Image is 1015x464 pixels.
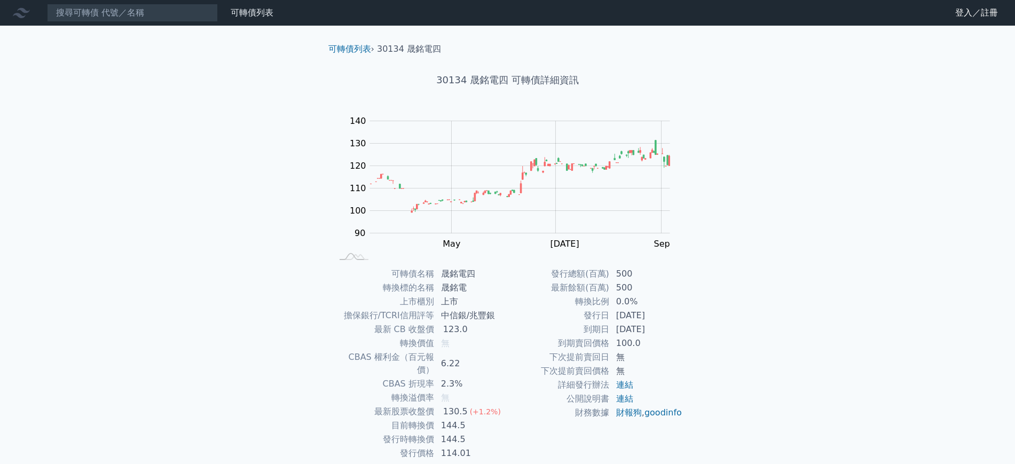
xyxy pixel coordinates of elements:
td: 6.22 [435,350,508,377]
a: goodinfo [644,407,682,418]
tspan: Sep [654,239,670,249]
td: 下次提前賣回價格 [508,364,610,378]
td: 發行總額(百萬) [508,267,610,281]
tspan: 100 [350,206,366,216]
td: 轉換比例 [508,295,610,309]
td: 發行日 [508,309,610,323]
a: 連結 [616,394,633,404]
td: CBAS 折現率 [333,377,435,391]
tspan: 90 [355,228,365,238]
td: 可轉債名稱 [333,267,435,281]
div: 130.5 [441,405,470,418]
td: 財務數據 [508,406,610,420]
td: 0.0% [610,295,683,309]
td: 到期賣回價格 [508,336,610,350]
g: Chart [344,116,686,271]
td: 上市櫃別 [333,295,435,309]
tspan: May [443,239,460,249]
tspan: 140 [350,116,366,126]
td: 144.5 [435,432,508,446]
td: 晟銘電 [435,281,508,295]
td: 500 [610,267,683,281]
td: 最新股票收盤價 [333,405,435,419]
tspan: [DATE] [550,239,579,249]
td: , [610,406,683,420]
td: 最新 CB 收盤價 [333,323,435,336]
td: 轉換標的名稱 [333,281,435,295]
tspan: 130 [350,138,366,148]
td: 500 [610,281,683,295]
li: 30134 晟銘電四 [377,43,441,56]
td: 中信銀/兆豐銀 [435,309,508,323]
td: [DATE] [610,323,683,336]
tspan: 110 [350,183,366,193]
td: 晟銘電四 [435,267,508,281]
a: 連結 [616,380,633,390]
tspan: 120 [350,161,366,171]
div: 123.0 [441,323,470,336]
span: (+1.2%) [470,407,501,416]
td: 最新餘額(百萬) [508,281,610,295]
td: CBAS 權利金（百元報價） [333,350,435,377]
td: 無 [610,350,683,364]
td: 100.0 [610,336,683,350]
h1: 30134 晟銘電四 可轉債詳細資訊 [320,73,696,88]
td: 下次提前賣回日 [508,350,610,364]
td: 目前轉換價 [333,419,435,432]
td: 到期日 [508,323,610,336]
a: 財報狗 [616,407,642,418]
a: 可轉債列表 [328,44,371,54]
span: 無 [441,392,450,403]
td: 144.5 [435,419,508,432]
span: 無 [441,338,450,348]
td: 詳細發行辦法 [508,378,610,392]
a: 登入／註冊 [947,4,1006,21]
input: 搜尋可轉債 代號／名稱 [47,4,218,22]
td: 上市 [435,295,508,309]
a: 可轉債列表 [231,7,273,18]
td: 轉換溢價率 [333,391,435,405]
td: 轉換價值 [333,336,435,350]
td: 發行時轉換價 [333,432,435,446]
td: 發行價格 [333,446,435,460]
td: 114.01 [435,446,508,460]
td: 公開說明書 [508,392,610,406]
td: 2.3% [435,377,508,391]
li: › [328,43,374,56]
td: 無 [610,364,683,378]
td: [DATE] [610,309,683,323]
td: 擔保銀行/TCRI信用評等 [333,309,435,323]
